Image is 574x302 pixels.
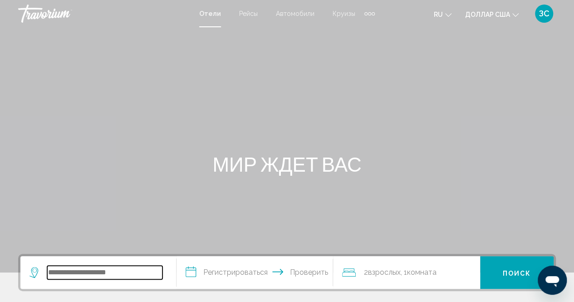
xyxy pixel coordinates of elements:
[18,5,190,23] a: Травориум
[364,6,375,21] button: Дополнительные элементы навигации
[401,268,407,277] font: , 1
[480,256,554,289] button: Поиск
[503,269,531,277] font: Поиск
[539,9,549,18] font: ЗС
[364,268,368,277] font: 2
[199,10,221,17] a: Отели
[276,10,314,17] a: Автомобили
[177,256,333,289] button: Даты заезда и выезда
[20,256,554,289] div: Виджет поиска
[333,10,355,17] a: Круизы
[532,4,556,23] button: Меню пользователя
[434,8,451,21] button: Изменить язык
[333,256,480,289] button: Путешественники: 2 взрослых, 0 детей
[434,11,443,18] font: ru
[538,266,567,295] iframe: Кнопка запуска окна обмена сообщениями
[465,11,510,18] font: доллар США
[465,8,519,21] button: Изменить валюту
[239,10,258,17] a: Рейсы
[407,268,437,277] font: комната
[212,152,361,176] font: МИР ЖДЕТ ВАС
[368,268,401,277] font: взрослых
